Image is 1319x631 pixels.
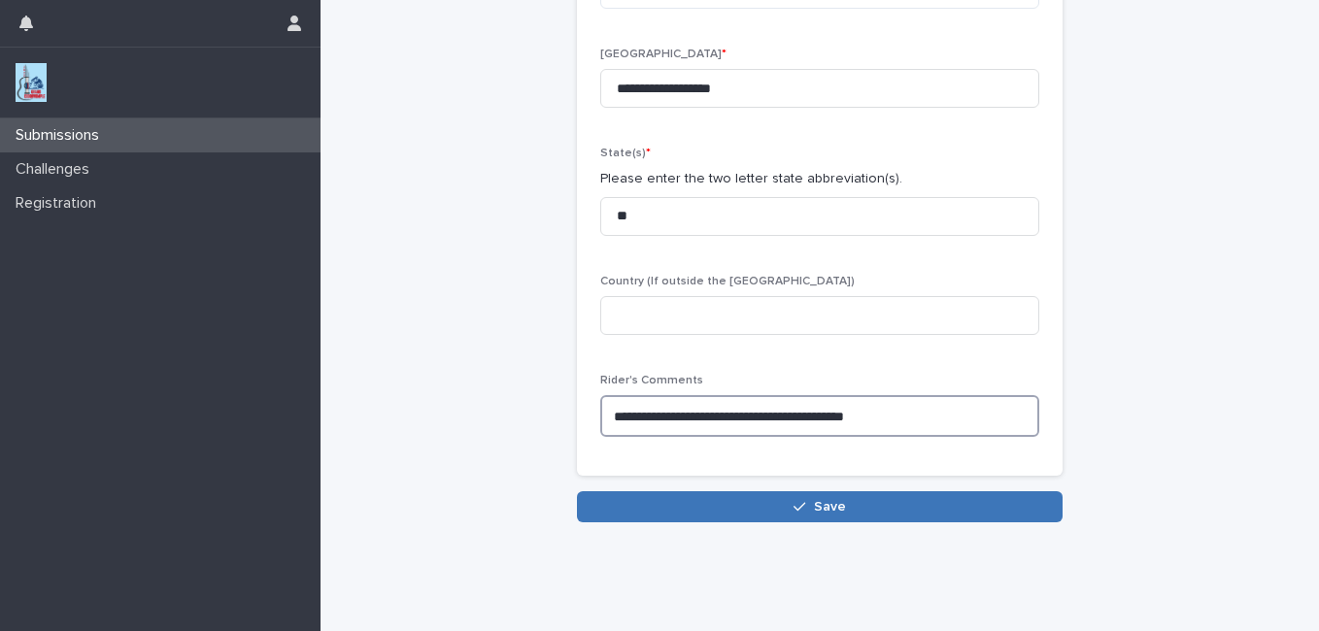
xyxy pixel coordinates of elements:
p: Challenges [8,160,105,179]
span: State(s) [600,148,651,159]
span: Rider's Comments [600,375,703,386]
p: Please enter the two letter state abbreviation(s). [600,169,1039,189]
span: Country (If outside the [GEOGRAPHIC_DATA]) [600,276,855,287]
button: Save [577,491,1063,522]
span: [GEOGRAPHIC_DATA] [600,49,727,60]
p: Submissions [8,126,115,145]
span: Save [814,500,846,514]
p: Registration [8,194,112,213]
img: jxsLJbdS1eYBI7rVAS4p [16,63,47,102]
